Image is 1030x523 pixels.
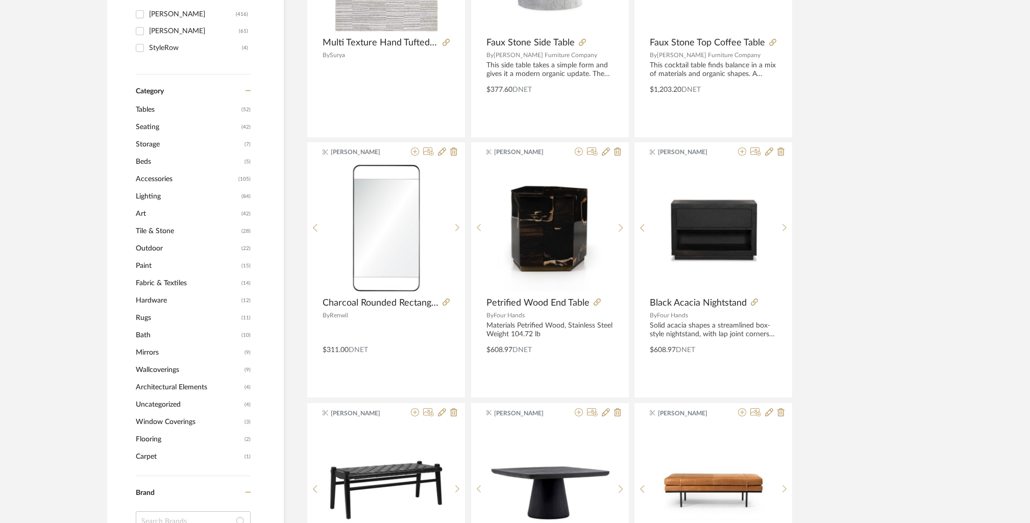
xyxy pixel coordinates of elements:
span: (84) [241,188,251,205]
div: This cocktail table finds balance in a mix of materials and organic shapes. A smooth cast resin f... [650,61,777,79]
span: [PERSON_NAME] [494,409,558,418]
span: Category [136,87,164,96]
span: $1,203.20 [650,86,681,93]
span: By [323,52,330,58]
span: (12) [241,292,251,309]
span: Surya [330,52,345,58]
span: Charcoal Rounded Rectangular Frame Mirror [323,297,438,309]
span: [PERSON_NAME] [331,409,395,418]
span: Black Acacia Nightstand [650,297,747,309]
div: (61) [239,23,248,39]
span: Window Coverings [136,413,242,431]
span: (15) [241,258,251,274]
span: Lighting [136,188,239,205]
span: Four Hands [494,312,525,318]
span: Multi Texture Hand Tufted Custom Rugs [323,37,438,48]
span: Fabric & Textiles [136,275,239,292]
span: [PERSON_NAME] [658,147,722,157]
span: Faux Stone Top Coffee Table [650,37,765,48]
span: Renwil [330,312,348,318]
span: (4) [244,379,251,395]
span: (22) [241,240,251,257]
span: Storage [136,136,242,153]
span: Flooring [136,431,242,448]
span: (11) [241,310,251,326]
span: [PERSON_NAME] [494,147,558,157]
span: (52) [241,102,251,118]
span: Rugs [136,309,239,327]
span: (105) [238,171,251,187]
span: By [323,312,330,318]
span: (1) [244,449,251,465]
span: (42) [241,119,251,135]
span: (3) [244,414,251,430]
span: Petrified Wood End Table [486,297,590,309]
span: By [486,312,494,318]
span: Tables [136,101,239,118]
span: Hardware [136,292,239,309]
span: (2) [244,431,251,447]
div: This side table takes a simple form and gives it a modern organic update. The round table is set ... [486,61,614,79]
span: Carpet [136,448,242,465]
span: [PERSON_NAME] [331,147,395,157]
span: Uncategorized [136,396,242,413]
span: Architectural Elements [136,379,242,396]
div: (4) [242,40,248,56]
img: Black Acacia Nightstand [650,165,777,291]
span: [PERSON_NAME] [658,409,722,418]
span: Brand [136,489,155,496]
div: StyleRow [149,40,242,56]
span: (7) [244,136,251,153]
span: (28) [241,223,251,239]
span: Beds [136,153,242,170]
span: Accessories [136,170,236,188]
span: (42) [241,206,251,222]
span: DNET [349,346,368,354]
div: [PERSON_NAME] [149,23,239,39]
span: $311.00 [323,346,349,354]
span: By [650,312,657,318]
span: [PERSON_NAME] Furniture Company [657,52,761,58]
span: (10) [241,327,251,343]
span: (14) [241,275,251,291]
div: Materials Petrified Wood, Stainless Steel Weight 104.72 lb [486,321,614,339]
div: [PERSON_NAME] [149,6,236,22]
span: DNET [676,346,695,354]
span: DNET [681,86,701,93]
span: Art [136,205,239,222]
span: (9) [244,362,251,378]
span: (9) [244,344,251,361]
div: Solid acacia shapes a streamlined box-style nightstand, with lap joint corners for a detail-drive... [650,321,777,339]
span: $377.60 [486,86,512,93]
div: (416) [236,6,248,22]
span: Wallcoverings [136,361,242,379]
span: $608.97 [650,346,676,354]
span: Tile & Stone [136,222,239,240]
span: Faux Stone Side Table [486,37,575,48]
span: (5) [244,154,251,170]
span: [PERSON_NAME] Furniture Company [494,52,597,58]
span: Paint [136,257,239,275]
span: DNET [512,346,532,354]
span: Four Hands [657,312,688,318]
span: By [486,52,494,58]
span: Mirrors [136,344,242,361]
span: $608.97 [486,346,512,354]
img: Charcoal Rounded Rectangular Frame Mirror [323,165,450,291]
span: Seating [136,118,239,136]
span: DNET [512,86,532,93]
span: Outdoor [136,240,239,257]
span: (4) [244,396,251,413]
span: Bath [136,327,239,344]
span: By [650,52,657,58]
img: Petrified Wood End Table [486,165,613,291]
